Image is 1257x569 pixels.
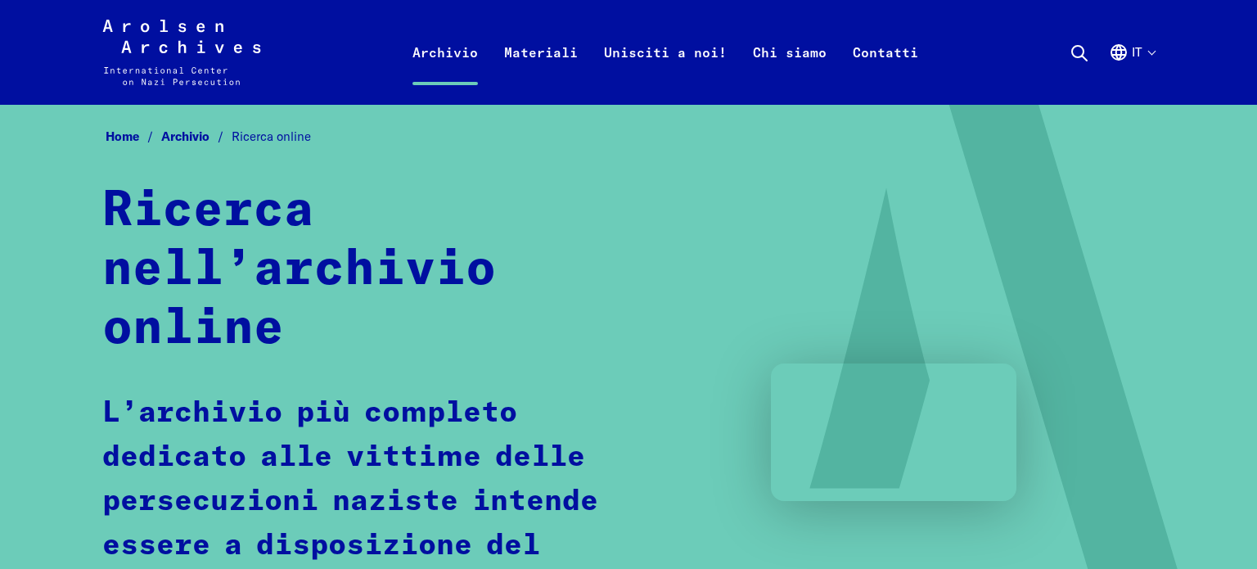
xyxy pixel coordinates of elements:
[399,20,931,85] nav: Primaria
[740,39,840,105] a: Chi siamo
[161,129,232,144] a: Archivio
[399,39,491,105] a: Archivio
[102,187,496,354] strong: Ricerca nell’archivio online
[491,39,591,105] a: Materiali
[106,129,161,144] a: Home
[591,39,740,105] a: Unisciti a noi!
[232,129,311,144] span: Ricerca online
[102,124,1155,150] nav: Breadcrumb
[840,39,931,105] a: Contatti
[1109,43,1155,102] button: Italiano, selezione lingua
